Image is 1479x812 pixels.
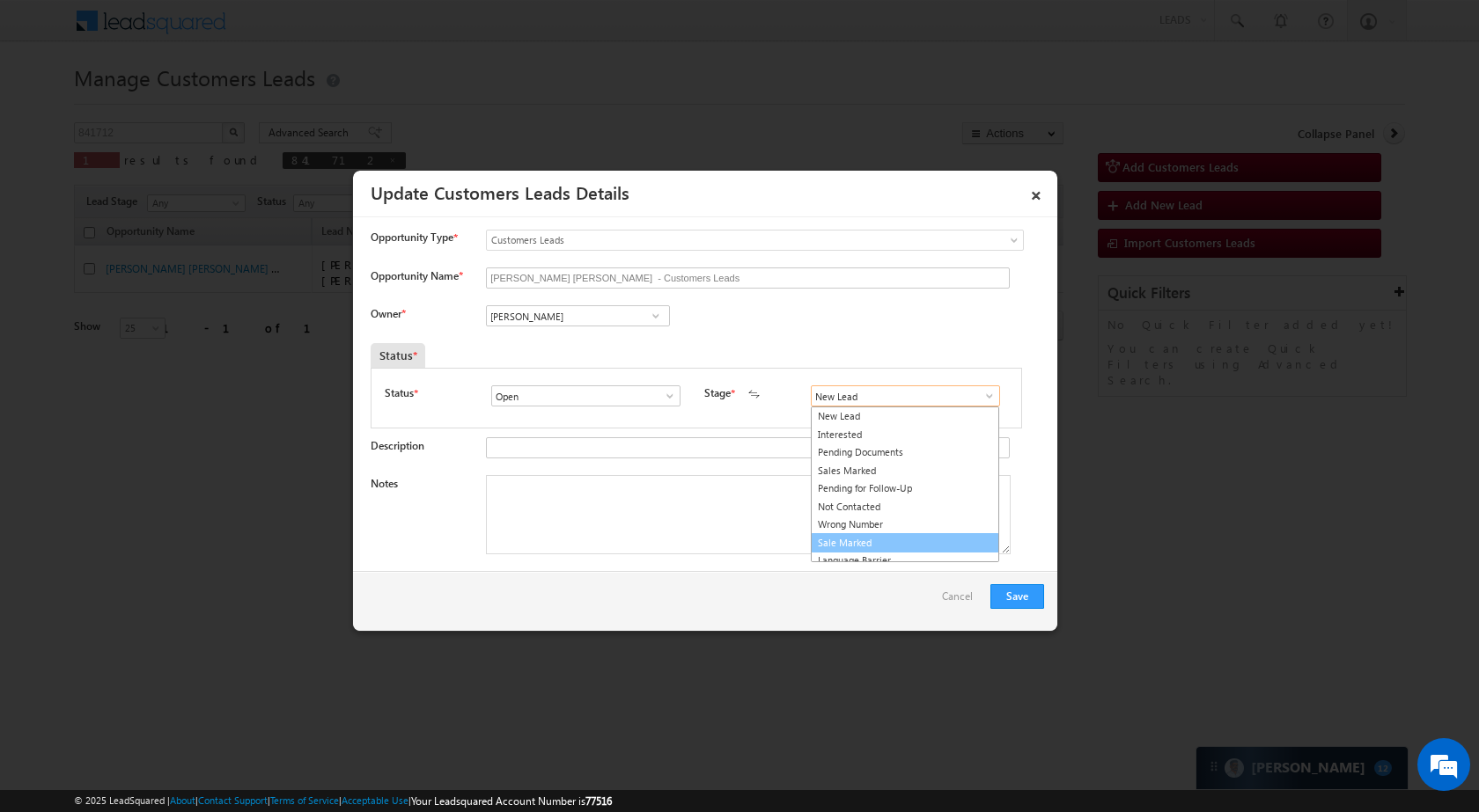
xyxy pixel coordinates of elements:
[487,232,952,248] span: Customers Leads
[198,794,268,806] a: Contact Support
[812,407,998,426] a: New Lead
[491,385,681,406] input: Type to Search
[371,269,462,282] label: Opportunity Name
[812,462,998,480] a: Sales Marked
[371,230,453,245] span: Opportunity Type
[990,584,1044,609] button: Save
[74,793,612,809] span: © 2025 LeadSquared | | | | |
[30,92,74,115] img: d_60004797649_company_0_60004797649
[486,230,1024,251] a: Customers Leads
[371,439,424,452] label: Description
[385,385,414,401] label: Status
[812,498,998,516] a: Not Contacted
[239,542,320,566] em: Start Chat
[704,385,731,401] label: Stage
[812,516,998,534] a: Wrong Number
[371,477,398,490] label: Notes
[812,479,998,498] a: Pending for Follow-Up
[812,443,998,462] a: Pending Documents
[974,387,996,405] a: Show All Items
[811,385,1000,406] input: Type to Search
[371,307,405,320] label: Owner
[270,794,339,806] a: Terms of Service
[289,9,331,51] div: Minimize live chat window
[942,584,982,618] a: Cancel
[1021,177,1051,208] a: ×
[371,343,425,368] div: Status
[654,387,676,405] a: Show All Items
[170,794,195,806] a: About
[23,163,321,527] textarea: Type your message and hit 'Enter'
[811,533,999,553] a: Sale Marked
[812,552,998,570] a: Language Barrier
[92,92,296,115] div: Chat with us now
[644,307,666,325] a: Show All Items
[585,794,612,808] span: 77516
[812,426,998,444] a: Interested
[486,305,670,326] input: Type to Search
[411,794,612,808] span: Your Leadsquared Account Number is
[342,794,408,806] a: Acceptable Use
[371,179,629,204] a: Update Customers Leads Details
